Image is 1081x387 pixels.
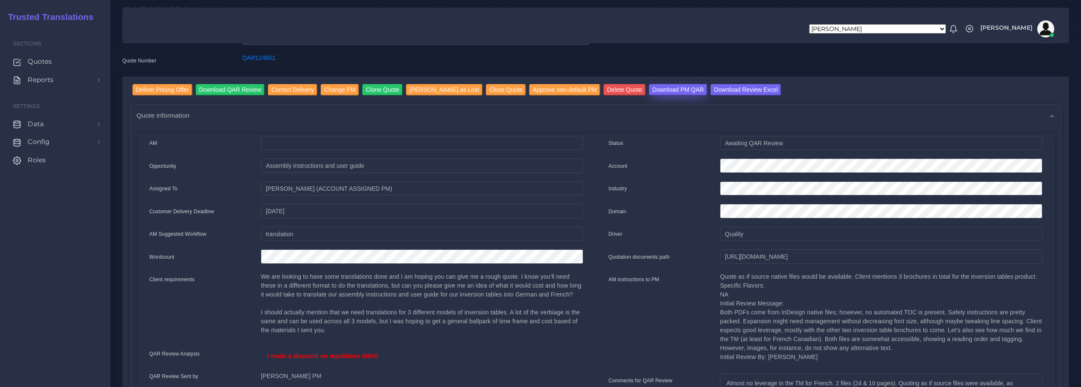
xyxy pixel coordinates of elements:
[720,272,1042,362] p: Quote as if source native files would be available. Client mentions 3 brochures in total for the ...
[261,272,583,335] p: We are looking to have some translations done and I am hoping you can give me a rough quote. I kn...
[609,162,627,170] label: Account
[150,230,206,238] label: AM Suggested Workflow
[2,12,93,22] h2: Trusted Translations
[137,110,190,120] span: Quote information
[529,84,600,96] input: Approve non-default PM
[2,10,93,24] a: Trusted Translations
[261,372,583,381] p: [PERSON_NAME] PM
[13,103,40,109] span: Settings
[150,162,177,170] label: Opportunity
[6,71,104,89] a: Reports
[711,84,781,96] input: Download Review Excel
[609,185,627,192] label: Industry
[150,185,178,192] label: Assigned To
[150,208,215,215] label: Customer Delivery Deadline
[268,84,317,96] input: Correct Delivery
[122,57,156,65] label: Quote Number
[1037,20,1054,37] img: avatar
[609,253,670,261] label: Quotation documents path
[28,155,46,165] span: Roles
[28,75,54,85] span: Reports
[13,40,41,47] span: Sections
[6,53,104,71] a: Quotes
[976,20,1057,37] a: [PERSON_NAME]avatar
[609,377,672,384] label: Comments for QAR Review
[133,84,192,96] input: Deliver Pricing Offer
[261,181,583,196] input: pm
[609,208,627,215] label: Domain
[604,84,646,96] input: Delete Quote
[609,230,623,238] label: Driver
[28,119,44,129] span: Data
[131,105,1061,126] div: Quote information
[267,352,576,361] p: I made a discount on repetitions (80%)
[609,139,624,147] label: Status
[649,84,707,96] input: Download PM QAR
[321,84,359,96] input: Change PM
[28,137,50,147] span: Config
[150,276,195,283] label: Client requirements
[486,84,526,96] input: Close Quote
[406,84,483,96] input: [PERSON_NAME] as Lost
[980,25,1033,31] span: [PERSON_NAME]
[362,84,403,96] input: Clone Quote
[196,84,265,96] input: Download QAR Review
[609,276,660,283] label: AM instructions to PM
[6,133,104,151] a: Config
[6,151,104,169] a: Roles
[150,139,157,147] label: AM
[242,54,275,61] a: QAR124651
[150,373,198,380] label: QAR Review Sent by
[150,253,175,261] label: Wordcount
[6,115,104,133] a: Data
[150,350,200,358] label: QAR Review Analysis
[28,57,52,66] span: Quotes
